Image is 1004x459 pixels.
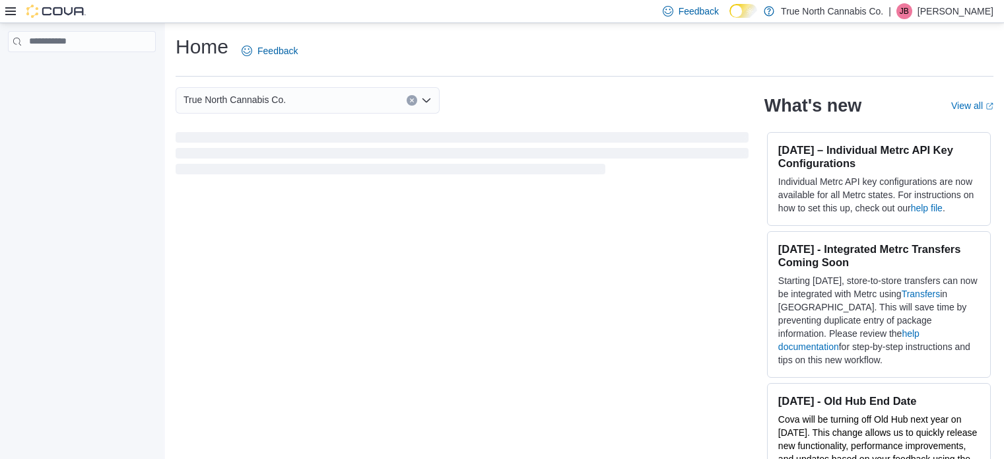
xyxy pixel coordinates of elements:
[778,328,920,352] a: help documentation
[778,143,980,170] h3: [DATE] – Individual Metrc API Key Configurations
[896,3,912,19] div: Jeff Butcher
[778,274,980,367] p: Starting [DATE], store-to-store transfers can now be integrated with Metrc using in [GEOGRAPHIC_D...
[236,38,303,64] a: Feedback
[679,5,719,18] span: Feedback
[176,34,228,60] h1: Home
[8,55,156,87] nav: Complex example
[911,203,943,213] a: help file
[778,175,980,215] p: Individual Metrc API key configurations are now available for all Metrc states. For instructions ...
[986,102,993,110] svg: External link
[421,95,432,106] button: Open list of options
[176,135,749,177] span: Loading
[184,92,286,108] span: True North Cannabis Co.
[407,95,417,106] button: Clear input
[778,242,980,269] h3: [DATE] - Integrated Metrc Transfers Coming Soon
[764,95,861,116] h2: What's new
[729,4,757,18] input: Dark Mode
[902,289,941,299] a: Transfers
[781,3,883,19] p: True North Cannabis Co.
[26,5,86,18] img: Cova
[778,394,980,407] h3: [DATE] - Old Hub End Date
[888,3,891,19] p: |
[951,100,993,111] a: View allExternal link
[900,3,909,19] span: JB
[918,3,993,19] p: [PERSON_NAME]
[257,44,298,57] span: Feedback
